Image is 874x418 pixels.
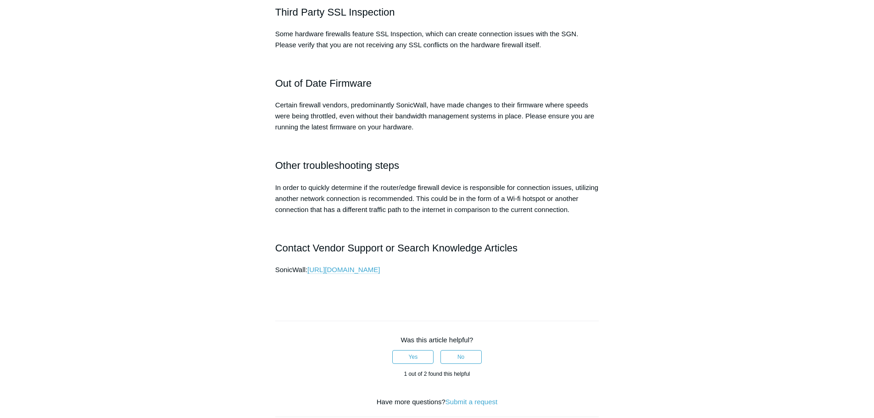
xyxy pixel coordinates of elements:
[440,350,482,364] button: This article was not helpful
[275,28,599,50] p: Some hardware firewalls feature SSL Inspection, which can create connection issues with the SGN. ...
[307,266,380,274] a: [URL][DOMAIN_NAME]
[275,397,599,407] div: Have more questions?
[404,371,470,377] span: 1 out of 2 found this helpful
[275,75,599,91] h2: Out of Date Firmware
[275,100,599,133] p: Certain firewall vendors, predominantly SonicWall, have made changes to their firmware where spee...
[392,350,434,364] button: This article was helpful
[275,182,599,215] p: In order to quickly determine if the router/edge firewall device is responsible for connection is...
[401,336,473,344] span: Was this article helpful?
[275,157,599,173] h2: Other troubleshooting steps
[275,264,599,275] p: SonicWall:
[275,4,599,20] h2: Third Party SSL Inspection
[445,398,497,406] a: Submit a request
[275,240,599,256] h2: Contact Vendor Support or Search Knowledge Articles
